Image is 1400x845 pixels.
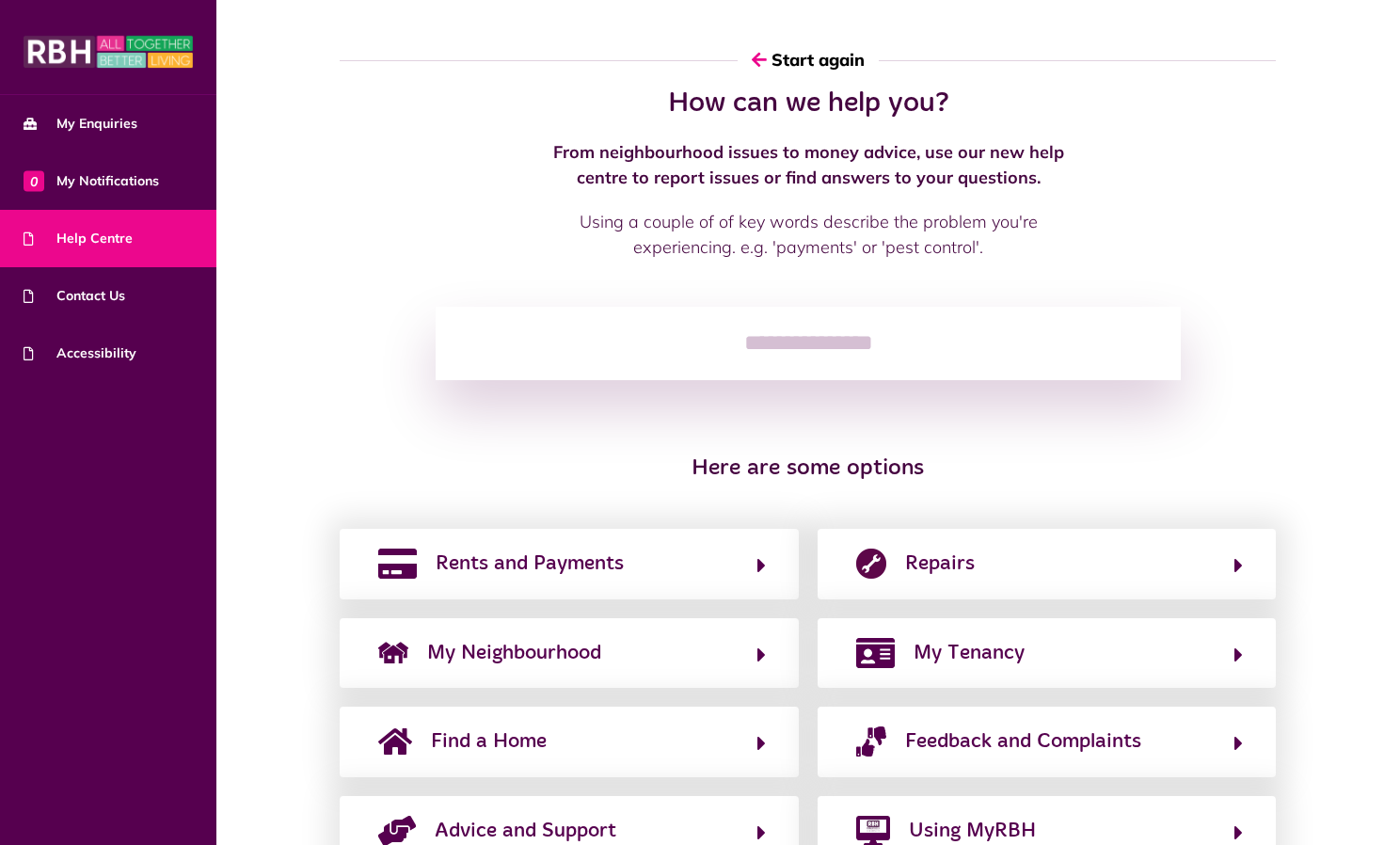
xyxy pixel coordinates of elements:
[373,548,765,580] button: Rents and Payments
[436,549,624,579] span: Rents and Payments
[851,725,1243,757] button: Feedback and Complaints
[340,455,1276,483] h3: Here are some options
[851,548,1243,580] button: Repairs
[373,637,765,669] button: My Neighbourhood
[24,343,136,363] span: Accessibility
[856,638,895,668] img: my-tenancy.png
[914,638,1025,668] span: My Tenancy
[24,33,193,71] img: MyRBH
[24,114,137,134] span: My Enquiries
[905,549,975,579] span: Repairs
[24,170,44,191] span: 0
[553,141,1064,188] strong: From neighbourhood issues to money advice, use our new help centre to report issues or find answe...
[532,209,1086,260] p: Using a couple of of key words describe the problem you're experiencing. e.g. 'payments' or 'pest...
[378,549,417,579] img: rents-payments.png
[856,726,886,757] img: complaints.png
[378,726,412,757] img: home-solid.svg
[532,87,1086,120] h2: How can we help you?
[24,229,133,248] span: Help Centre
[856,549,886,579] img: report-repair.png
[427,638,601,668] span: My Neighbourhood
[905,726,1141,757] span: Feedback and Complaints
[378,638,408,668] img: neighborhood.png
[851,637,1243,669] button: My Tenancy
[431,726,547,757] span: Find a Home
[24,286,125,306] span: Contact Us
[738,33,879,87] button: Start again
[373,725,765,757] button: Find a Home
[24,171,159,191] span: My Notifications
